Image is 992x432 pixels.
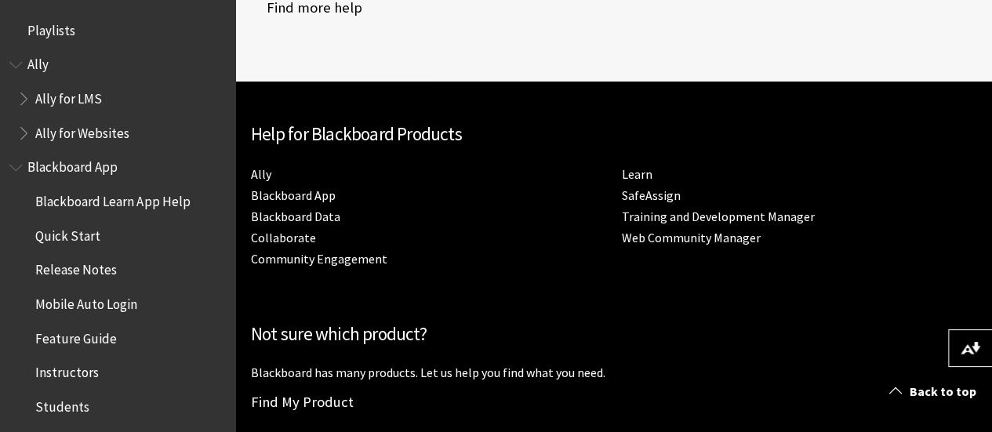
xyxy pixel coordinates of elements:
[35,223,100,244] span: Quick Start
[27,17,75,38] span: Playlists
[35,257,117,278] span: Release Notes
[35,360,99,381] span: Instructors
[622,187,681,204] a: SafeAssign
[27,154,118,176] span: Blackboard App
[251,230,316,246] a: Collaborate
[35,394,89,415] span: Students
[35,291,137,312] span: Mobile Auto Login
[251,251,387,267] a: Community Engagement
[251,209,340,225] a: Blackboard Data
[35,325,117,347] span: Feature Guide
[251,364,976,381] p: Blackboard has many products. Let us help you find what you need.
[251,166,271,183] a: Ally
[35,85,102,107] span: Ally for LMS
[9,52,226,147] nav: Book outline for Anthology Ally Help
[35,188,190,209] span: Blackboard Learn App Help
[251,187,336,204] a: Blackboard App
[251,121,976,148] h2: Help for Blackboard Products
[9,17,226,44] nav: Book outline for Playlists
[251,321,976,348] h2: Not sure which product?
[622,230,761,246] a: Web Community Manager
[878,377,992,406] a: Back to top
[622,209,815,225] a: Training and Development Manager
[35,120,129,141] span: Ally for Websites
[622,166,652,183] a: Learn
[27,52,49,73] span: Ally
[251,393,354,411] a: Find My Product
